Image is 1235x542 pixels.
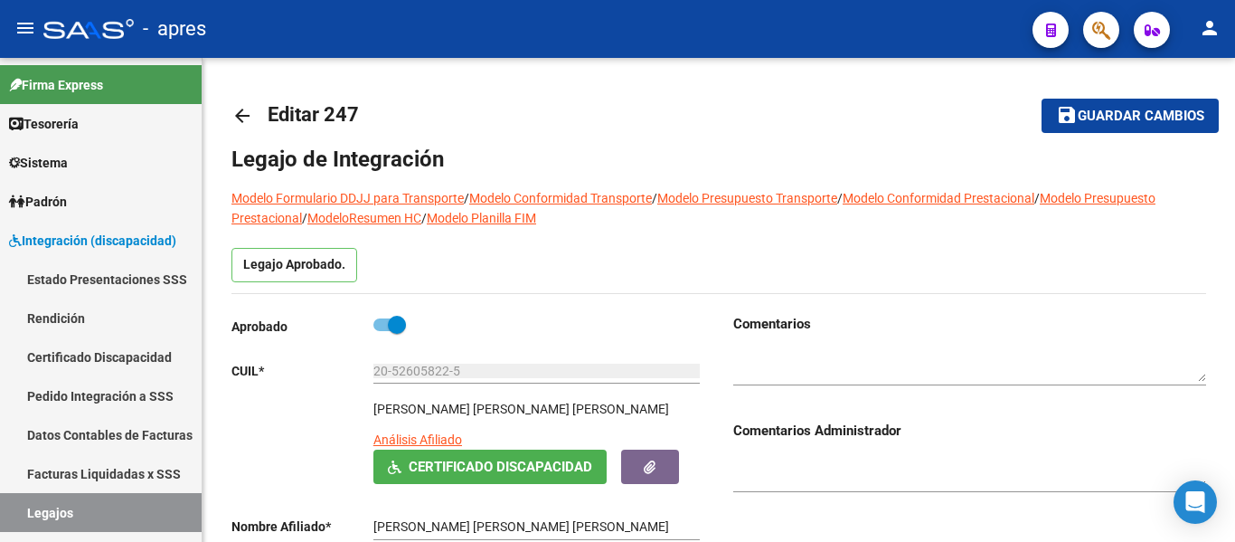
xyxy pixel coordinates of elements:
a: Modelo Planilla FIM [427,211,536,225]
p: Aprobado [231,317,373,337]
span: Padrón [9,192,67,212]
span: - apres [143,9,206,49]
h1: Legajo de Integración [231,145,1206,174]
mat-icon: menu [14,17,36,39]
mat-icon: arrow_back [231,105,253,127]
a: Modelo Presupuesto Transporte [657,191,837,205]
a: ModeloResumen HC [307,211,421,225]
span: Tesorería [9,114,79,134]
a: Modelo Formulario DDJJ para Transporte [231,191,464,205]
span: Firma Express [9,75,103,95]
div: Open Intercom Messenger [1174,480,1217,524]
span: Editar 247 [268,103,359,126]
span: Análisis Afiliado [373,433,462,447]
a: Modelo Conformidad Transporte [469,191,652,205]
h3: Comentarios Administrador [733,421,1206,441]
mat-icon: save [1056,104,1078,126]
h3: Comentarios [733,314,1206,334]
p: [PERSON_NAME] [PERSON_NAME] [PERSON_NAME] [373,399,669,419]
button: Guardar cambios [1042,99,1219,132]
p: CUIL [231,361,373,381]
mat-icon: person [1199,17,1221,39]
p: Legajo Aprobado. [231,248,357,282]
span: Certificado Discapacidad [409,460,592,476]
button: Certificado Discapacidad [373,450,607,483]
span: Integración (discapacidad) [9,231,176,251]
a: Modelo Conformidad Prestacional [843,191,1034,205]
span: Guardar cambios [1078,109,1204,125]
p: Nombre Afiliado [231,517,373,537]
span: Sistema [9,153,68,173]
